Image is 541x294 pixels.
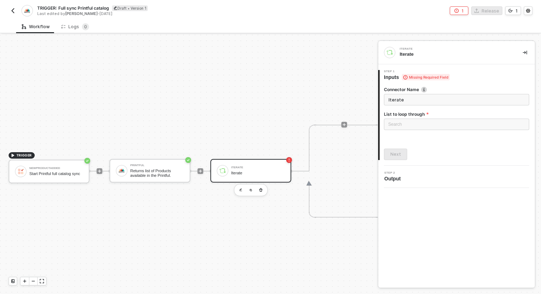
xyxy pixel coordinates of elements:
[11,153,15,158] span: icon-play
[82,23,89,30] sup: 0
[185,157,191,163] span: icon-success-page
[450,6,468,15] button: 1
[231,171,285,175] div: Iterate
[249,189,252,191] img: copy-block
[247,186,255,194] button: copy-block
[237,186,245,194] button: edit-cred
[508,9,513,13] span: icon-versioning
[471,6,502,15] button: Release
[118,168,125,174] img: icon
[384,171,404,174] span: Step 2
[18,168,24,175] img: icon
[384,70,450,73] span: Step 1
[29,167,83,170] div: NewProductAdded
[22,24,50,30] div: Workflow
[23,279,27,283] span: icon-play
[454,9,459,13] span: icon-error-page
[239,188,242,191] img: edit-cred
[84,158,90,164] span: icon-success-page
[384,74,450,81] span: Inputs
[130,169,184,178] div: Returns list of Products available in the Printful.
[400,51,511,58] div: Iterate
[130,164,184,167] div: Printful
[384,111,529,117] label: List to loop through
[231,166,285,169] div: Iterate
[10,8,16,14] img: back
[378,70,535,160] div: Step 1Inputs Missing Required FieldConnector Nameicon-infoList to loop throughSearchNext
[523,50,527,55] span: icon-collapse-right
[37,5,109,11] span: TRIGGER: Full sync Printful catalog
[384,149,407,160] button: Next
[505,6,521,15] button: 1
[9,6,17,15] button: back
[198,169,203,173] span: icon-play
[286,157,292,163] span: icon-error-page
[40,279,44,283] span: icon-expand
[421,87,427,93] img: icon-info
[402,74,450,80] span: Missing Required Field
[342,123,346,127] span: icon-play
[384,175,404,182] span: Output
[462,8,464,14] div: 1
[384,94,529,105] input: Enter description
[400,48,507,50] div: Iterate
[516,8,518,14] div: 1
[219,168,226,174] img: icon
[29,171,83,176] div: Start Printful full catalog sync
[65,11,98,16] span: [PERSON_NAME]
[31,279,35,283] span: icon-minus
[113,6,117,10] span: icon-edit
[24,8,30,14] img: integration-icon
[97,169,102,173] span: icon-play
[112,5,148,11] div: Draft • Version 1
[16,153,32,158] span: TRIGGER
[37,11,270,16] div: Last edited by - [DATE]
[384,86,529,93] label: Connector Name
[386,49,393,56] img: integration-icon
[526,9,530,13] span: icon-settings
[61,23,89,30] div: Logs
